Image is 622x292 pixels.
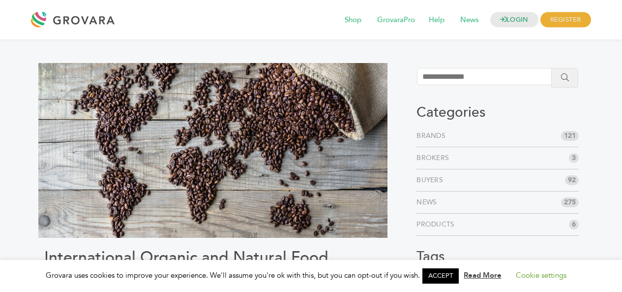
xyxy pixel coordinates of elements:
[540,12,591,28] span: REGISTER
[422,15,451,26] a: Help
[569,153,579,163] span: 3
[561,131,579,141] span: 121
[416,175,447,185] a: Buyers
[370,15,422,26] a: GrovaraPro
[416,197,441,207] a: News
[561,197,579,207] span: 275
[44,248,382,286] h1: International Organic and Natural Food Distributors
[416,153,453,163] a: Brokers
[416,104,579,121] h3: Categories
[569,220,579,229] span: 6
[422,268,459,284] a: ACCEPT
[416,131,449,141] a: Brands
[422,11,451,30] span: Help
[453,11,485,30] span: News
[370,11,422,30] span: GrovaraPro
[338,11,368,30] span: Shop
[416,249,579,265] h3: Tags
[516,270,566,280] a: Cookie settings
[46,270,576,280] span: Grovara uses cookies to improve your experience. We'll assume you're ok with this, but you can op...
[416,220,458,229] a: Products
[565,175,579,185] span: 92
[453,15,485,26] a: News
[464,270,502,280] a: Read More
[338,15,368,26] a: Shop
[490,12,538,28] a: LOGIN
